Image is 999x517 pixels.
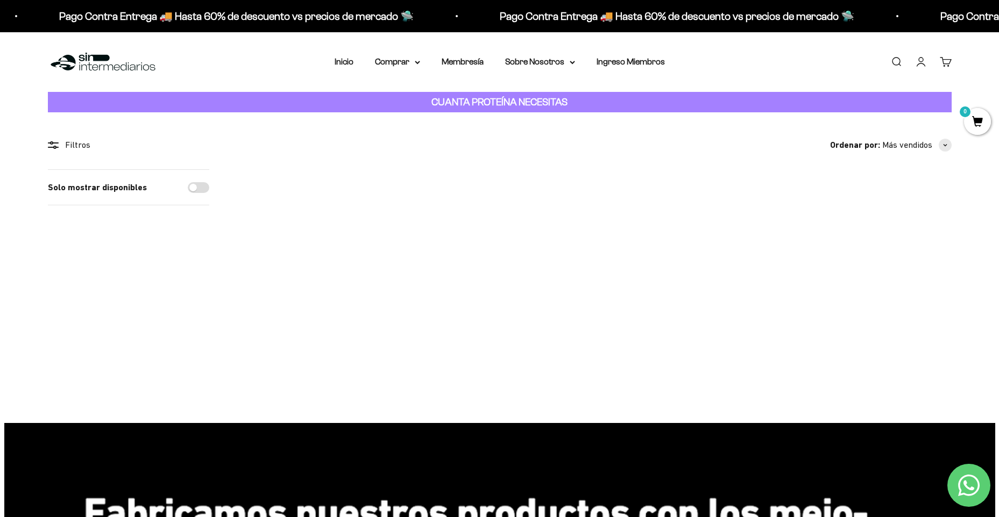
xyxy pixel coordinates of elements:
a: Membresía [442,57,484,66]
span: Ordenar por: [830,138,880,152]
summary: Sobre Nosotros [505,55,575,69]
div: Filtros [48,138,209,152]
a: Inicio [335,57,353,66]
mark: 0 [959,105,972,118]
label: Solo mostrar disponibles [48,181,147,195]
strong: CUANTA PROTEÍNA NECESITAS [431,96,568,107]
p: Pago Contra Entrega 🚚 Hasta 60% de descuento vs precios de mercado 🛸 [493,8,847,25]
a: 0 [964,117,991,128]
summary: Comprar [375,55,420,69]
a: Ingreso Miembros [597,57,665,66]
span: Más vendidos [882,138,932,152]
p: Pago Contra Entrega 🚚 Hasta 60% de descuento vs precios de mercado 🛸 [52,8,407,25]
button: Más vendidos [882,138,952,152]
